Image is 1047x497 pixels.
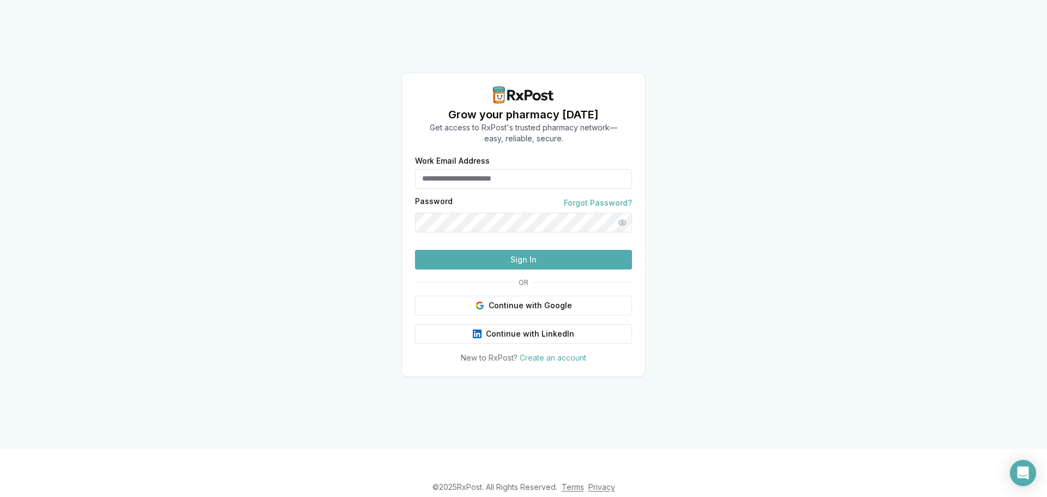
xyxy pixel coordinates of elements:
label: Password [415,197,453,208]
img: Google [476,301,484,310]
a: Create an account [520,353,586,362]
p: Get access to RxPost's trusted pharmacy network— easy, reliable, secure. [430,122,617,144]
a: Forgot Password? [564,197,632,208]
label: Work Email Address [415,157,632,165]
a: Terms [562,482,584,492]
button: Continue with Google [415,296,632,315]
button: Continue with LinkedIn [415,324,632,344]
span: New to RxPost? [461,353,518,362]
button: Sign In [415,250,632,270]
img: RxPost Logo [489,86,558,104]
img: LinkedIn [473,330,482,338]
span: OR [514,278,533,287]
h1: Grow your pharmacy [DATE] [430,107,617,122]
div: Open Intercom Messenger [1010,460,1036,486]
button: Show password [612,213,632,232]
a: Privacy [588,482,615,492]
